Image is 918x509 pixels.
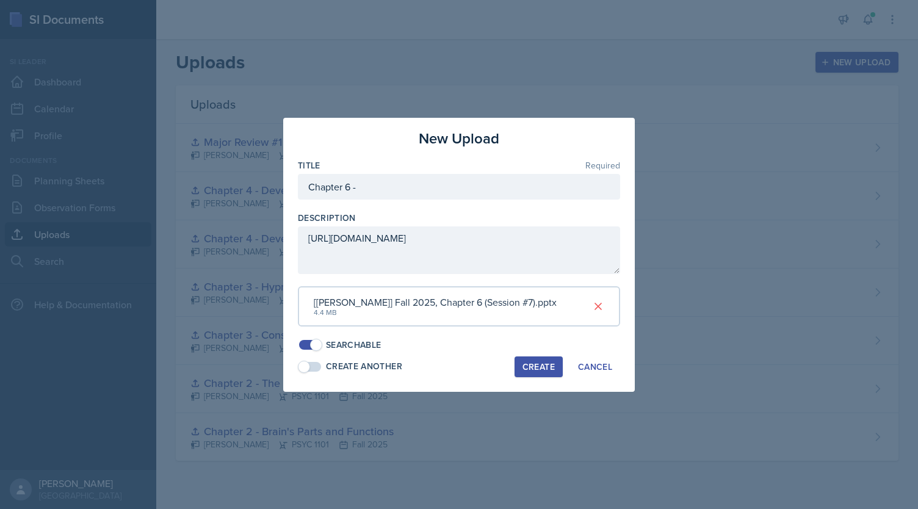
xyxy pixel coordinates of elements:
[326,339,381,352] div: Searchable
[298,159,320,171] label: Title
[419,128,499,150] h3: New Upload
[578,362,612,372] div: Cancel
[298,212,356,224] label: Description
[298,174,620,200] input: Enter title
[515,356,563,377] button: Create
[314,307,557,318] div: 4.4 MB
[326,360,402,373] div: Create Another
[314,295,557,309] div: [[PERSON_NAME]] Fall 2025, Chapter 6 (Session #7).pptx
[585,161,620,170] span: Required
[522,362,555,372] div: Create
[570,356,620,377] button: Cancel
